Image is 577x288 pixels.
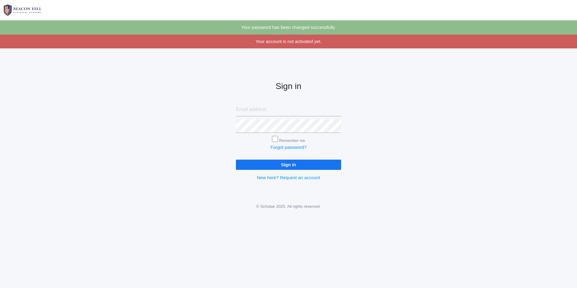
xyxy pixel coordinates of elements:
input: Email address [236,103,341,116]
a: New here? Request an account [257,175,320,180]
h2: Sign in [236,82,341,91]
input: Sign in [236,160,341,170]
a: Forgot password? [270,145,307,150]
label: Remember me [279,138,305,143]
